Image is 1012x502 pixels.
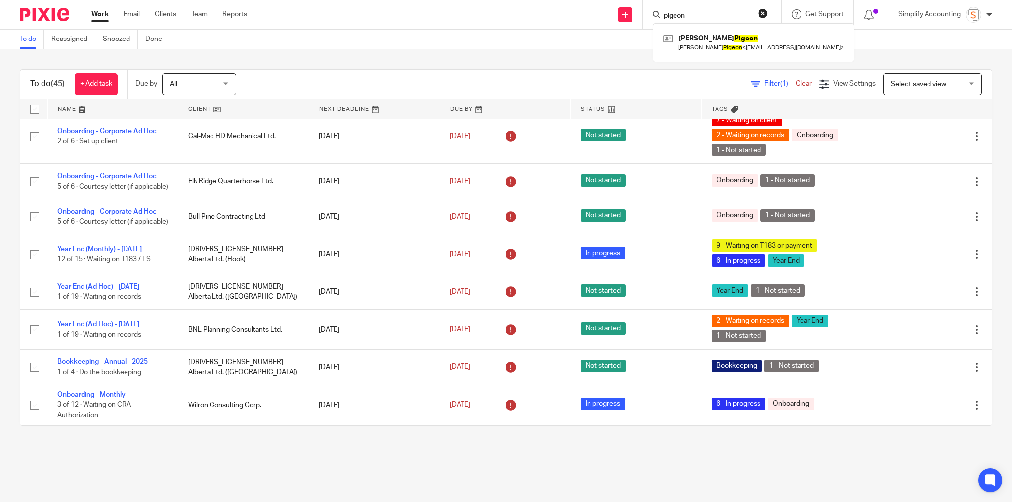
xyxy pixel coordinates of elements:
a: Reassigned [51,30,95,49]
span: Onboarding [712,209,758,222]
span: Onboarding [792,129,838,141]
input: Search [663,12,752,21]
img: Pixie [20,8,69,21]
span: Not started [581,360,626,372]
span: 2 of 6 · Set up client [57,138,118,145]
span: Get Support [805,11,843,18]
span: Not started [581,284,626,297]
a: Snoozed [103,30,138,49]
a: Team [191,9,208,19]
a: Year End (Ad Hoc) - [DATE] [57,283,139,290]
span: 1 - Not started [751,284,805,297]
td: BNL Planning Consultants Ltd. [178,309,309,349]
span: Onboarding [768,398,814,410]
a: Email [124,9,140,19]
span: In progress [581,398,625,410]
a: Year End (Monthly) - [DATE] [57,246,142,253]
td: [DRIVERS_LICENSE_NUMBER] Alberta Ltd. ([GEOGRAPHIC_DATA]) [178,349,309,385]
a: Clients [155,9,176,19]
span: [DATE] [450,178,470,185]
span: Not started [581,174,626,187]
td: [DATE] [309,274,440,309]
span: 3 of 12 · Waiting on CRA Authorization [57,402,131,419]
p: Due by [135,79,157,89]
h1: To do [30,79,65,89]
td: [DATE] [309,109,440,164]
span: 1 of 4 · Do the bookkeeping [57,369,141,376]
td: Elk Ridge Quarterhorse Ltd. [178,164,309,199]
td: Wilron Consulting Corp. [178,385,309,425]
span: 1 - Not started [712,330,766,342]
span: In progress [581,247,625,259]
td: [DRIVERS_LICENSE_NUMBER] Alberta Ltd. ([GEOGRAPHIC_DATA]) [178,274,309,309]
span: 2 - Waiting on records [712,129,789,141]
td: Bull Pine Contracting Ltd [178,199,309,234]
td: [DATE] [309,309,440,349]
span: 1 of 19 · Waiting on records [57,331,141,338]
a: Year End (Ad Hoc) - [DATE] [57,321,139,328]
td: [DRIVERS_LICENSE_NUMBER] Alberta Ltd. (Hook) [178,234,309,274]
span: Not started [581,322,626,335]
a: Onboarding - Corporate Ad Hoc [57,128,157,135]
span: Year End [712,284,748,297]
span: Year End [792,315,828,327]
span: 9 - Waiting on T183 or payment [712,239,817,252]
a: + Add task [75,73,118,95]
span: 5 of 6 · Courtesy letter (if applicable) [57,218,168,225]
td: Cal-Mac HD Mechanical Ltd. [178,109,309,164]
span: Select saved view [891,81,946,88]
span: 6 - In progress [712,398,765,410]
span: 6 - In progress [712,254,765,267]
a: Onboarding - Corporate Ad Hoc [57,208,157,215]
span: [DATE] [450,402,470,409]
a: Work [91,9,109,19]
a: Bookkeeping - Annual - 2025 [57,358,148,365]
a: To do [20,30,44,49]
span: 5 of 6 · Courtesy letter (if applicable) [57,183,168,190]
span: [DATE] [450,213,470,220]
span: [DATE] [450,133,470,140]
span: 1 - Not started [712,144,766,156]
td: [DATE] [309,234,440,274]
p: Simplify Accounting [898,9,961,19]
span: Filter [764,80,796,87]
span: (45) [51,80,65,88]
img: Screenshot%202023-11-29%20141159.png [966,7,981,23]
span: Tags [712,106,728,112]
span: [DATE] [450,288,470,295]
span: Not started [581,209,626,222]
span: 1 - Not started [764,360,819,372]
button: Clear [758,8,768,18]
span: 12 of 15 · Waiting on T183 / FS [57,256,151,263]
span: Not started [581,129,626,141]
a: Reports [222,9,247,19]
span: Onboarding [712,174,758,187]
span: All [170,81,177,88]
td: [DATE] [309,349,440,385]
span: 1 - Not started [760,209,815,222]
span: Year End [768,254,804,267]
span: Bookkeeping [712,360,762,372]
span: [DATE] [450,364,470,371]
span: 2 - Waiting on records [712,315,789,327]
span: 7 - Waiting on client [712,114,782,126]
a: Done [145,30,169,49]
a: Clear [796,80,812,87]
td: [DATE] [309,164,440,199]
td: [DATE] [309,385,440,425]
span: 1 of 19 · Waiting on records [57,294,141,301]
a: Onboarding - Monthly [57,391,126,398]
td: [DATE] [309,199,440,234]
span: (1) [780,80,788,87]
a: Onboarding - Corporate Ad Hoc [57,173,157,180]
span: 1 - Not started [760,174,815,187]
span: [DATE] [450,251,470,258]
span: [DATE] [450,326,470,333]
span: View Settings [833,80,876,87]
